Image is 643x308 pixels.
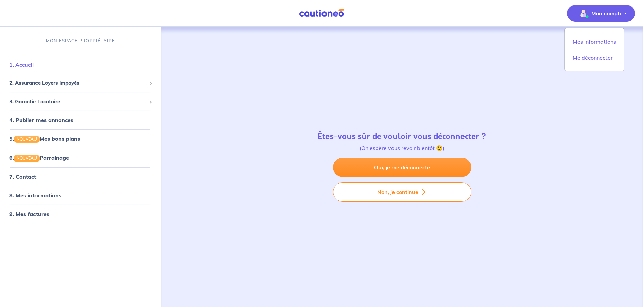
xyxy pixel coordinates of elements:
[3,151,158,164] div: 6.NOUVEAUParrainage
[333,182,471,202] button: Non, je continue
[318,132,486,141] h4: Êtes-vous sûr de vouloir vous déconnecter ?
[3,132,158,145] div: 5.NOUVEAUMes bons plans
[9,61,34,68] a: 1. Accueil
[9,173,36,180] a: 7. Contact
[9,117,73,123] a: 4. Publier mes annonces
[9,79,146,87] span: 2. Assurance Loyers Impayés
[3,77,158,90] div: 2. Assurance Loyers Impayés
[3,188,158,202] div: 8. Mes informations
[9,98,146,106] span: 3. Garantie Locataire
[333,158,471,177] a: Oui, je me déconnecte
[567,36,621,47] a: Mes informations
[9,210,49,217] a: 9. Mes factures
[318,144,486,152] p: (On espère vous revoir bientôt 😉)
[3,58,158,71] div: 1. Accueil
[46,38,115,44] p: MON ESPACE PROPRIÉTAIRE
[567,52,621,63] a: Me déconnecter
[9,192,61,198] a: 8. Mes informations
[567,5,635,22] button: illu_account_valid_menu.svgMon compte
[3,113,158,127] div: 4. Publier mes annonces
[296,9,347,17] img: Cautioneo
[9,154,69,161] a: 6.NOUVEAUParrainage
[591,9,623,17] p: Mon compte
[564,28,624,71] div: illu_account_valid_menu.svgMon compte
[3,95,158,108] div: 3. Garantie Locataire
[9,135,80,142] a: 5.NOUVEAUMes bons plans
[3,207,158,221] div: 9. Mes factures
[3,170,158,183] div: 7. Contact
[578,8,589,19] img: illu_account_valid_menu.svg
